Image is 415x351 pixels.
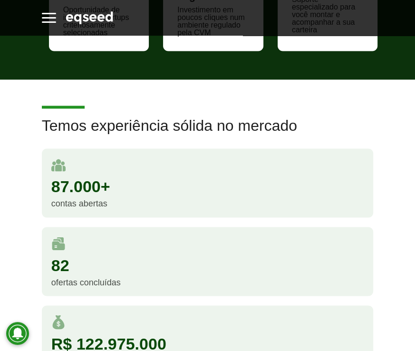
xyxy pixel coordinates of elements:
div: contas abertas [51,199,364,208]
img: rodadas.svg [51,236,66,251]
h2: Temos experiência sólida no mercado [42,117,374,148]
div: 87.000+ [51,178,364,195]
img: EqSeed [66,10,113,26]
img: money.svg [51,315,66,329]
div: 82 [51,257,364,273]
img: user.svg [51,158,66,172]
div: ofertas concluídas [51,278,364,286]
